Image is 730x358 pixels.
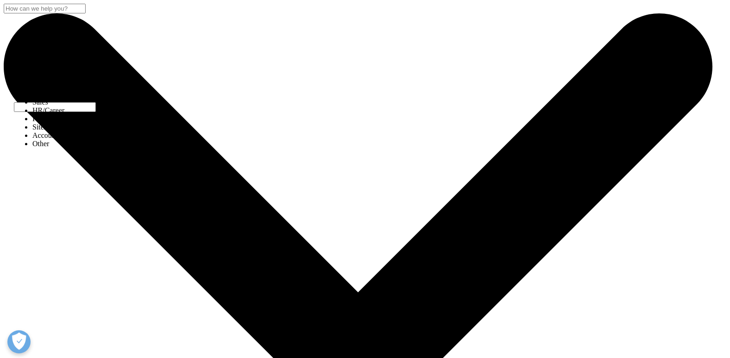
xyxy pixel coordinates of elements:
li: Patient Seeking Clinical Trials [32,115,123,123]
li: HR/Career [32,106,123,115]
li: Site/Investigator Waiting List [32,123,123,131]
input: Search [4,4,86,13]
li: Other [32,140,123,148]
button: Open Preferences [7,330,31,353]
li: Sales [32,98,123,106]
li: Accounts Payable/Receivable [32,131,123,140]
